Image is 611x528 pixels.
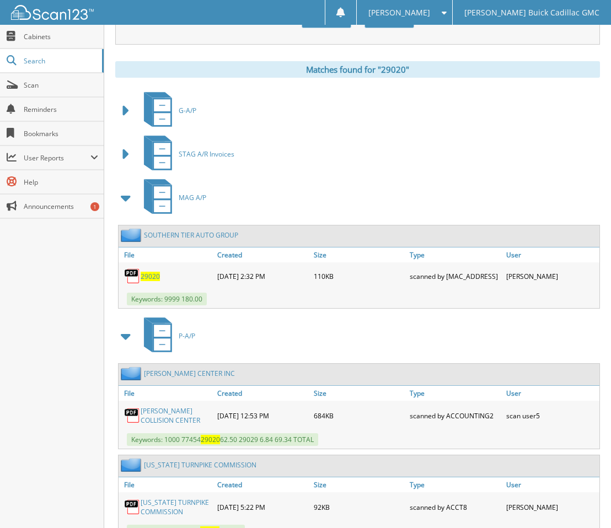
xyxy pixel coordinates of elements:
[137,89,196,132] a: G-A/P
[311,477,407,492] a: Size
[368,9,430,16] span: [PERSON_NAME]
[144,460,256,470] a: [US_STATE] TURNPIKE COMMISSION
[121,367,144,380] img: folder2.png
[24,56,97,66] span: Search
[127,293,207,305] span: Keywords: 9999 180.00
[121,228,144,242] img: folder2.png
[215,386,310,401] a: Created
[141,498,212,516] a: [US_STATE] TURNPIKE COMMISSION
[179,193,206,202] span: MAG A/P
[311,386,407,401] a: Size
[311,495,407,519] div: 92KB
[311,247,407,262] a: Size
[11,5,94,20] img: scan123-logo-white.svg
[407,403,503,428] div: scanned by ACCOUNTING2
[407,265,503,287] div: scanned by [MAC_ADDRESS]
[215,265,310,287] div: [DATE] 2:32 PM
[141,272,160,281] a: 29020
[179,106,196,115] span: G-A/P
[119,386,215,401] a: File
[503,495,599,519] div: [PERSON_NAME]
[215,477,310,492] a: Created
[179,149,234,159] span: STAG A/R Invoices
[407,477,503,492] a: Type
[311,403,407,428] div: 684KB
[201,435,220,444] span: 29020
[503,403,599,428] div: scan user5
[215,403,310,428] div: [DATE] 12:53 PM
[215,495,310,519] div: [DATE] 5:22 PM
[90,202,99,211] div: 1
[407,386,503,401] a: Type
[119,477,215,492] a: File
[115,61,600,78] div: Matches found for "29020"
[144,369,235,378] a: [PERSON_NAME] CENTER INC
[503,265,599,287] div: [PERSON_NAME]
[24,105,98,114] span: Reminders
[24,177,98,187] span: Help
[311,265,407,287] div: 110KB
[137,314,195,358] a: P-A/P
[503,247,599,262] a: User
[144,230,238,240] a: SOUTHERN TIER AUTO GROUP
[137,176,206,219] a: MAG A/P
[121,458,144,472] img: folder2.png
[24,80,98,90] span: Scan
[407,247,503,262] a: Type
[141,406,212,425] a: [PERSON_NAME] COLLISION CENTER
[464,9,599,16] span: [PERSON_NAME] Buick Cadillac GMC
[127,433,318,446] span: Keywords: 1000 77454 62.50 29029 6.84 69.34 TOTAL
[24,202,98,211] span: Announcements
[503,477,599,492] a: User
[215,247,310,262] a: Created
[407,495,503,519] div: scanned by ACCT8
[124,407,141,424] img: PDF.png
[24,32,98,41] span: Cabinets
[137,132,234,176] a: STAG A/R Invoices
[124,499,141,515] img: PDF.png
[119,247,215,262] a: File
[124,268,141,284] img: PDF.png
[179,331,195,341] span: P-A/P
[24,153,90,163] span: User Reports
[503,386,599,401] a: User
[24,129,98,138] span: Bookmarks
